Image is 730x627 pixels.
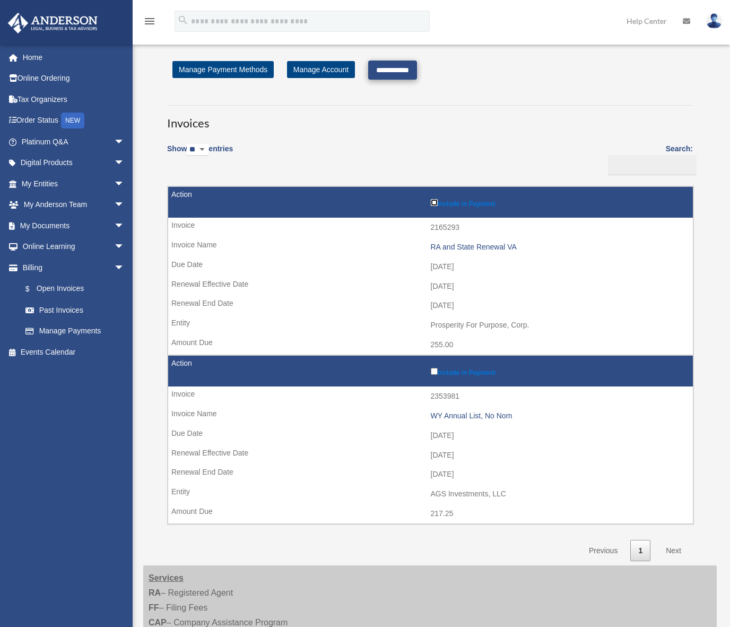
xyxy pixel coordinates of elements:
[630,540,650,562] a: 1
[581,540,625,562] a: Previous
[7,215,141,236] a: My Documentsarrow_drop_down
[149,603,159,612] strong: FF
[167,105,693,132] h3: Invoices
[431,199,438,206] input: Include in Payment
[706,13,722,29] img: User Pic
[168,296,693,316] td: [DATE]
[431,368,438,375] input: Include in Payment
[149,573,184,582] strong: Services
[431,411,688,420] div: WY Annual List, No Nom
[15,278,130,300] a: $Open Invoices
[168,386,693,407] td: 2353981
[7,257,135,278] a: Billingarrow_drop_down
[167,142,233,167] label: Show entries
[431,197,688,208] label: Include in Payment
[7,89,141,110] a: Tax Organizers
[7,173,141,194] a: My Entitiesarrow_drop_down
[168,426,693,446] td: [DATE]
[168,257,693,277] td: [DATE]
[31,282,37,296] span: $
[287,61,355,78] a: Manage Account
[15,321,135,342] a: Manage Payments
[7,236,141,257] a: Online Learningarrow_drop_down
[7,47,141,68] a: Home
[168,335,693,355] td: 255.00
[143,15,156,28] i: menu
[5,13,101,33] img: Anderson Advisors Platinum Portal
[187,144,208,156] select: Showentries
[114,236,135,258] span: arrow_drop_down
[658,540,689,562] a: Next
[168,465,693,485] td: [DATE]
[61,113,84,128] div: NEW
[7,341,141,363] a: Events Calendar
[168,445,693,466] td: [DATE]
[7,194,141,216] a: My Anderson Teamarrow_drop_down
[168,504,693,524] td: 217.25
[114,173,135,195] span: arrow_drop_down
[177,14,189,26] i: search
[168,218,693,238] td: 2165293
[604,142,693,175] label: Search:
[7,152,141,174] a: Digital Productsarrow_drop_down
[114,152,135,174] span: arrow_drop_down
[114,131,135,153] span: arrow_drop_down
[168,315,693,336] td: Prosperity For Purpose, Corp.
[114,215,135,237] span: arrow_drop_down
[114,194,135,216] span: arrow_drop_down
[168,277,693,297] td: [DATE]
[143,19,156,28] a: menu
[172,61,274,78] a: Manage Payment Methods
[7,68,141,89] a: Online Ordering
[15,299,135,321] a: Past Invoices
[149,588,161,597] strong: RA
[608,155,697,175] input: Search:
[149,618,167,627] strong: CAP
[7,131,141,152] a: Platinum Q&Aarrow_drop_down
[114,257,135,279] span: arrow_drop_down
[168,484,693,504] td: AGS Investments, LLC
[431,243,688,252] div: RA and State Renewal VA
[7,110,141,132] a: Order StatusNEW
[431,366,688,376] label: Include in Payment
